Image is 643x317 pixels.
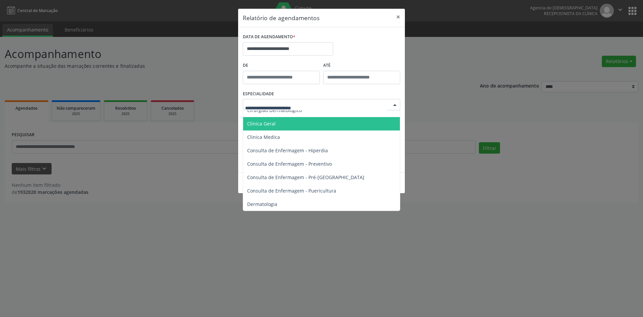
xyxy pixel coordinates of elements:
span: Consulta de Enfermagem - Pré-[GEOGRAPHIC_DATA] [247,174,364,180]
label: De [243,60,320,71]
span: Cirurgião Dermatológico [247,107,302,113]
button: Close [391,9,405,25]
span: Consulta de Enfermagem - Preventivo [247,161,332,167]
h5: Relatório de agendamentos [243,13,319,22]
span: Consulta de Enfermagem - Puericultura [247,188,336,194]
span: Clinica Geral [247,120,276,127]
label: ATÉ [323,60,400,71]
span: Consulta de Enfermagem - Hiperdia [247,147,328,154]
label: ESPECIALIDADE [243,89,274,99]
span: Clinica Medica [247,134,280,140]
span: Dermatologia [247,201,277,207]
label: DATA DE AGENDAMENTO [243,32,295,42]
